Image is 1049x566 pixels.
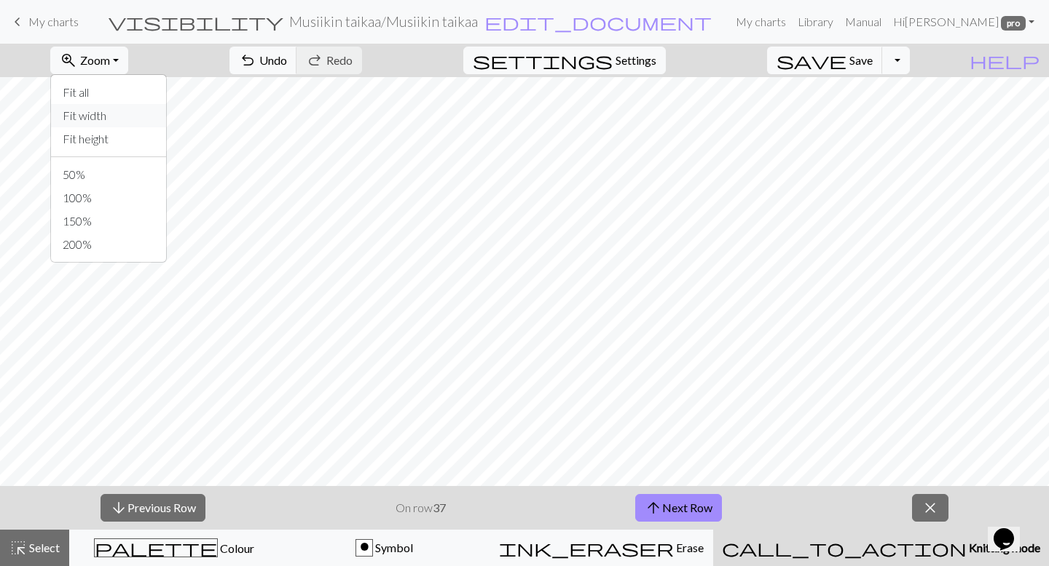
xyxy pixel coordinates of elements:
[101,494,205,522] button: Previous Row
[69,530,280,566] button: Colour
[9,9,79,34] a: My charts
[9,12,26,32] span: keyboard_arrow_left
[887,7,1040,36] a: Hi[PERSON_NAME] pro
[109,12,283,32] span: visibility
[839,7,887,36] a: Manual
[51,233,166,256] button: 200%
[9,538,27,558] span: highlight_alt
[616,52,656,69] span: Settings
[777,50,846,71] span: save
[51,104,166,127] button: Fit width
[988,508,1034,551] iframe: chat widget
[473,50,613,71] span: settings
[95,538,217,558] span: palette
[239,50,256,71] span: undo
[490,530,713,566] button: Erase
[849,53,873,67] span: Save
[922,498,939,518] span: close
[218,541,254,555] span: Colour
[356,540,372,557] div: o
[722,538,967,558] span: call_to_action
[229,47,297,74] button: Undo
[60,50,77,71] span: zoom_in
[713,530,1049,566] button: Knitting mode
[1001,16,1026,31] span: pro
[767,47,883,74] button: Save
[396,499,446,517] p: On row
[289,13,478,30] h2: Musiikin taikaa / Musiikin taikaa
[51,81,166,104] button: Fit all
[110,498,127,518] span: arrow_downward
[51,210,166,233] button: 150%
[27,541,60,554] span: Select
[674,541,704,554] span: Erase
[463,47,666,74] button: SettingsSettings
[50,47,128,74] button: Zoom
[970,50,1040,71] span: help
[635,494,722,522] button: Next Row
[280,530,490,566] button: o Symbol
[484,12,712,32] span: edit_document
[51,186,166,210] button: 100%
[499,538,674,558] span: ink_eraser
[51,163,166,186] button: 50%
[433,501,446,514] strong: 37
[51,127,166,151] button: Fit height
[473,52,613,69] i: Settings
[730,7,792,36] a: My charts
[373,541,413,554] span: Symbol
[28,15,79,28] span: My charts
[967,541,1040,554] span: Knitting mode
[80,53,110,67] span: Zoom
[259,53,287,67] span: Undo
[792,7,839,36] a: Library
[645,498,662,518] span: arrow_upward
